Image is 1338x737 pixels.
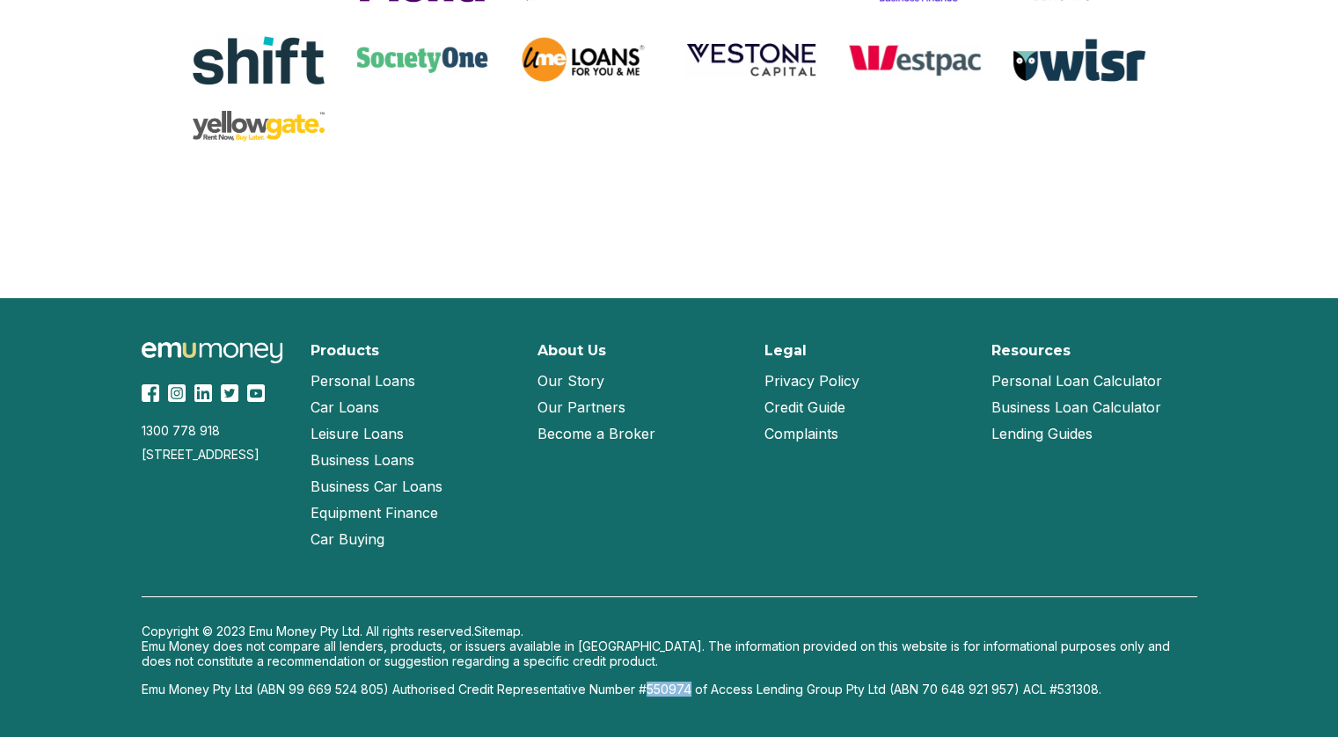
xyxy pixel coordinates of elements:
img: Yellow Gate [193,111,325,142]
h2: Resources [991,342,1071,359]
img: Facebook [142,384,159,402]
img: YouTube [247,384,265,402]
img: SocietyOne [356,47,488,73]
a: Our Story [537,368,604,394]
div: [STREET_ADDRESS] [142,447,289,462]
img: UME Loans [521,33,653,86]
h2: About Us [537,342,606,359]
img: Emu Money [142,342,282,364]
p: Emu Money Pty Ltd (ABN 99 669 524 805) Authorised Credit Representative Number #550974 of Access ... [142,682,1197,697]
img: Instagram [168,384,186,402]
a: Personal Loan Calculator [991,368,1162,394]
a: Become a Broker [537,420,655,447]
div: 1300 778 918 [142,423,289,438]
img: Vestone [685,41,817,79]
a: Lending Guides [991,420,1093,447]
a: Leisure Loans [311,420,404,447]
a: Privacy Policy [764,368,859,394]
a: Business Loans [311,447,414,473]
a: Car Buying [311,526,384,552]
h2: Legal [764,342,807,359]
img: Twitter [221,384,238,402]
img: Westpac [849,44,981,77]
a: Complaints [764,420,838,447]
p: Copyright © 2023 Emu Money Pty Ltd. All rights reserved. [142,624,1197,638]
img: Wisr [1013,39,1145,82]
a: Credit Guide [764,394,845,420]
p: Emu Money does not compare all lenders, products, or issuers available in [GEOGRAPHIC_DATA]. The ... [142,638,1197,668]
img: Shift [193,34,325,86]
a: Equipment Finance [311,500,438,526]
h2: Products [311,342,379,359]
a: Car Loans [311,394,379,420]
a: Personal Loans [311,368,415,394]
a: Sitemap. [474,624,523,638]
a: Our Partners [537,394,625,420]
img: LinkedIn [194,384,212,402]
a: Business Loan Calculator [991,394,1161,420]
a: Business Car Loans [311,473,442,500]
